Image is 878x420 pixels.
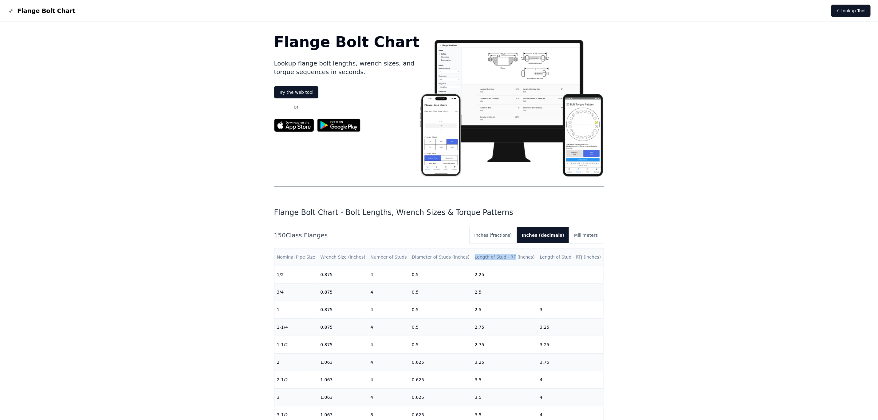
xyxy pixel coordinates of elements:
td: 4 [368,354,409,371]
td: 3 [537,301,604,319]
td: 1 [274,301,318,319]
span: Flange Bolt Chart [17,6,75,15]
td: 1.063 [318,371,368,389]
td: 3.75 [537,354,604,371]
td: 0.875 [318,301,368,319]
td: 0.5 [409,283,472,301]
td: 1/2 [274,266,318,283]
td: 1.063 [318,354,368,371]
th: Wrench Size (inches) [318,248,368,266]
td: 1-1/4 [274,319,318,336]
td: 4 [368,301,409,319]
td: 0.875 [318,266,368,283]
td: 3/4 [274,283,318,301]
td: 0.875 [318,283,368,301]
th: Length of Stud - RF (inches) [472,248,537,266]
td: 3.25 [537,336,604,354]
td: 4 [368,371,409,389]
td: 4 [368,266,409,283]
td: 4 [537,389,604,406]
img: Flange bolt chart app screenshot [419,34,604,176]
td: 1-1/2 [274,336,318,354]
td: 2-1/2 [274,371,318,389]
button: Inches (decimals) [517,227,569,243]
h1: Flange Bolt Chart [274,34,420,49]
td: 0.625 [409,389,472,406]
td: 1.063 [318,389,368,406]
td: 2.5 [472,301,537,319]
td: 0.5 [409,301,472,319]
td: 0.875 [318,336,368,354]
button: Inches (fractions) [470,227,517,243]
td: 0.5 [409,319,472,336]
h2: 150 Class Flanges [274,231,465,240]
td: 0.5 [409,266,472,283]
td: 3.5 [472,389,537,406]
a: Try the web tool [274,86,318,98]
img: Get it on Google Play [314,116,364,135]
td: 3.5 [472,371,537,389]
td: 0.625 [409,371,472,389]
td: 0.875 [318,319,368,336]
td: 4 [368,389,409,406]
th: Nominal Pipe Size [274,248,318,266]
img: App Store badge for the Flange Bolt Chart app [274,119,314,132]
td: 2 [274,354,318,371]
th: Number of Studs [368,248,409,266]
img: Flange Bolt Chart Logo [7,7,15,14]
a: ⚡ Lookup Tool [831,5,871,17]
td: 2.75 [472,319,537,336]
td: 2.5 [472,283,537,301]
td: 2.75 [472,336,537,354]
td: 3.25 [537,319,604,336]
th: Diameter of Studs (inches) [409,248,472,266]
td: 4 [368,283,409,301]
th: Length of Stud - RTJ (inches) [537,248,604,266]
td: 0.625 [409,354,472,371]
td: 4 [368,319,409,336]
td: 3 [274,389,318,406]
td: 3.25 [472,354,537,371]
a: Flange Bolt Chart LogoFlange Bolt Chart [7,6,75,15]
td: 4 [537,371,604,389]
p: or [294,103,299,111]
td: 2.25 [472,266,537,283]
p: Lookup flange bolt lengths, wrench sizes, and torque sequences in seconds. [274,59,420,76]
td: 4 [368,336,409,354]
button: Millimeters [569,227,603,243]
h1: Flange Bolt Chart - Bolt Lengths, Wrench Sizes & Torque Patterns [274,208,604,217]
td: 0.5 [409,336,472,354]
